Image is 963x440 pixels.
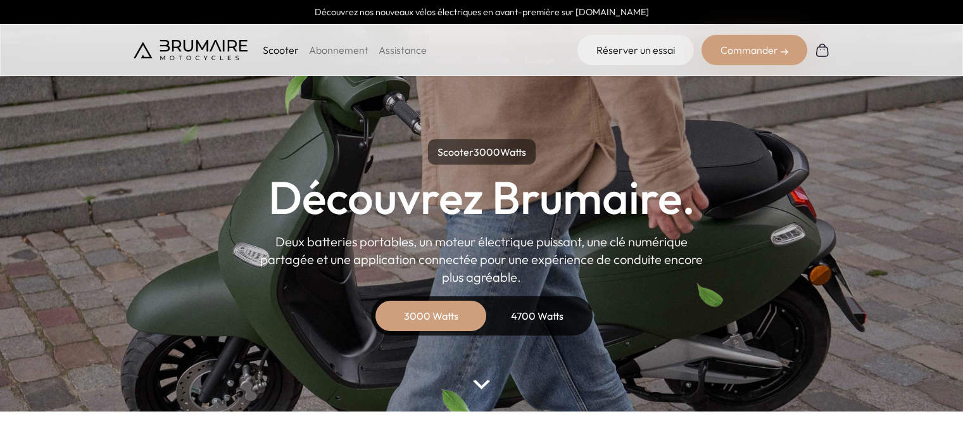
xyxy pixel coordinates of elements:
p: Deux batteries portables, un moteur électrique puissant, une clé numérique partagée et une applic... [260,233,703,286]
img: Panier [815,42,830,58]
a: Abonnement [309,44,368,56]
span: 3000 [474,146,500,158]
a: Assistance [379,44,427,56]
p: Scooter Watts [428,139,536,165]
img: right-arrow-2.png [781,48,788,56]
img: arrow-bottom.png [473,380,489,389]
p: Scooter [263,42,299,58]
div: Commander [702,35,807,65]
div: 4700 Watts [487,301,588,331]
h1: Découvrez Brumaire. [268,175,695,220]
div: 3000 Watts [381,301,482,331]
img: Brumaire Motocycles [134,40,248,60]
a: Réserver un essai [577,35,694,65]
